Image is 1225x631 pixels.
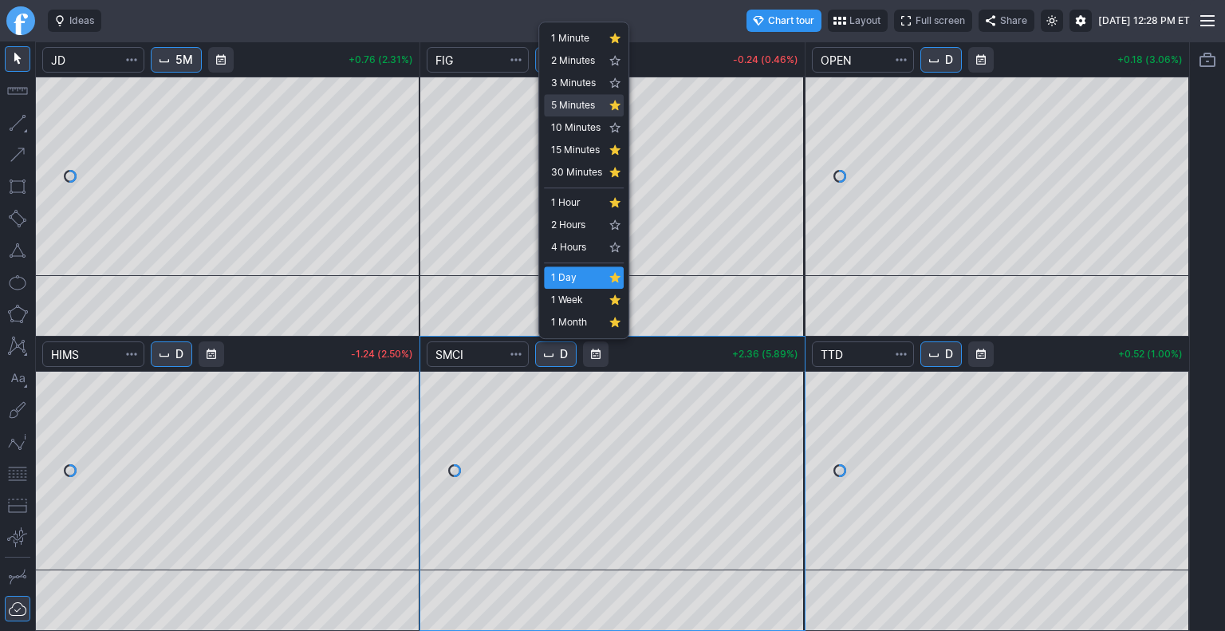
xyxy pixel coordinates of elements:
[551,217,602,233] span: 2 Hours
[551,270,602,286] span: 1 Day
[551,239,602,255] span: 4 Hours
[551,97,602,113] span: 5 Minutes
[551,75,602,91] span: 3 Minutes
[551,53,602,69] span: 2 Minutes
[551,292,602,308] span: 1 Week
[551,120,602,136] span: 10 Minutes
[551,142,602,158] span: 15 Minutes
[551,30,602,46] span: 1 Minute
[551,195,602,211] span: 1 Hour
[551,164,602,180] span: 30 Minutes
[551,314,602,330] span: 1 Month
